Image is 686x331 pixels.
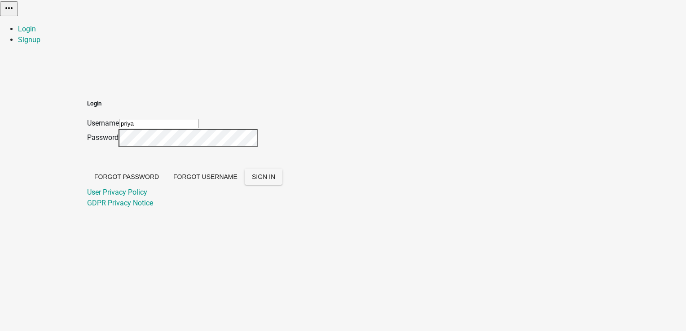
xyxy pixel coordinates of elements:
i: more_horiz [4,3,14,13]
a: Signup [18,35,40,44]
a: GDPR Privacy Notice [87,199,153,207]
label: Password [87,133,119,142]
a: User Privacy Policy [87,188,147,196]
h5: Login [87,99,282,108]
button: Forgot Password [87,169,166,185]
label: Username [87,119,119,127]
a: Login [18,25,36,33]
button: SIGN IN [245,169,282,185]
button: Forgot Username [166,169,245,185]
span: SIGN IN [252,173,275,180]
